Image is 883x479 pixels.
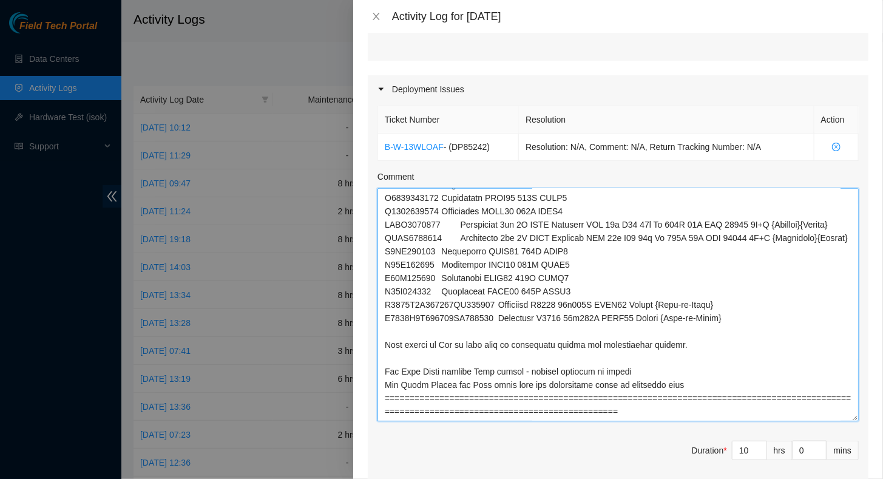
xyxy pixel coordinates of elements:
textarea: Comment [377,188,859,421]
div: hrs [767,441,793,460]
div: mins [827,441,859,460]
td: Resolution: N/A, Comment: N/A, Return Tracking Number: N/A [519,134,814,161]
label: Comment [377,170,414,183]
a: B-W-13WLOAF [385,142,444,152]
div: Activity Log for [DATE] [392,10,868,23]
span: close-circle [821,143,851,151]
div: Duration [692,444,727,457]
th: Resolution [519,106,814,134]
span: - ( DP85242 ) [444,142,490,152]
th: Action [814,106,859,134]
span: caret-right [377,86,385,93]
th: Ticket Number [378,106,519,134]
span: close [371,12,381,21]
div: Deployment Issues [368,75,868,103]
button: Close [368,11,385,22]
